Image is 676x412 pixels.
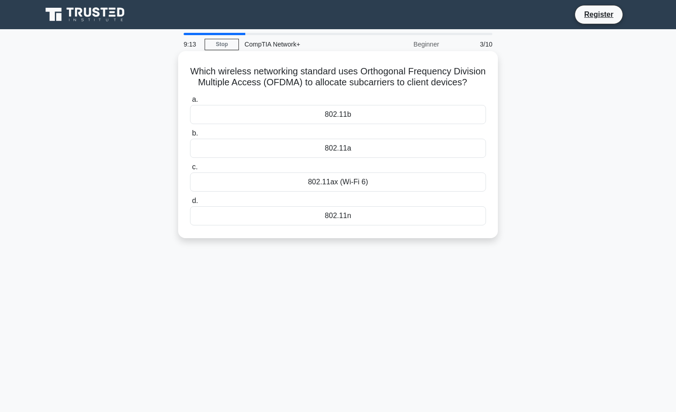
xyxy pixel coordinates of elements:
[579,9,619,20] a: Register
[444,35,498,53] div: 3/10
[192,163,197,171] span: c.
[192,197,198,204] span: d.
[190,139,486,158] div: 802.11a
[190,206,486,225] div: 802.11n
[205,39,239,50] a: Stop
[178,35,205,53] div: 9:13
[364,35,444,53] div: Beginner
[192,129,198,137] span: b.
[190,105,486,124] div: 802.11b
[190,172,486,192] div: 802.11ax (Wi-Fi 6)
[192,95,198,103] span: a.
[239,35,364,53] div: CompTIA Network+
[189,66,487,89] h5: Which wireless networking standard uses Orthogonal Frequency Division Multiple Access (OFDMA) to ...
